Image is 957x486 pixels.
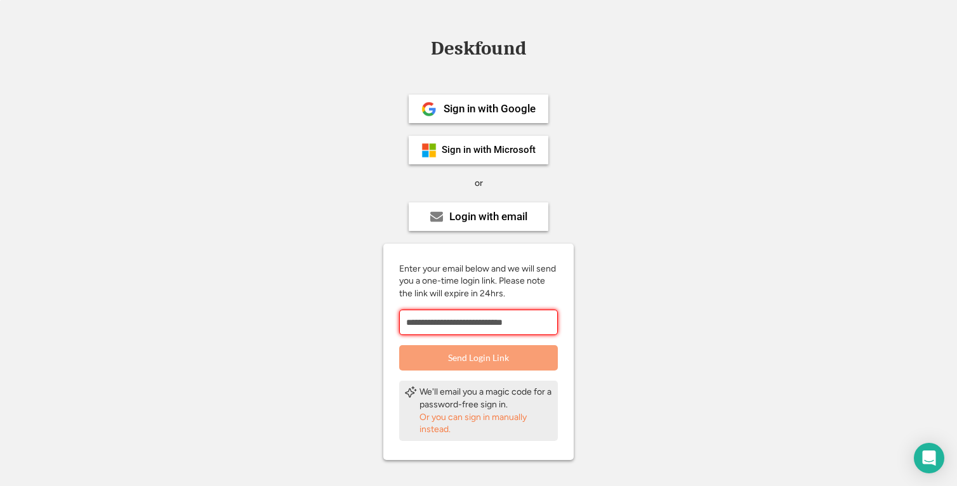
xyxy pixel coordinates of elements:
div: Or you can sign in manually instead. [419,411,553,436]
div: We'll email you a magic code for a password-free sign in. [419,386,553,410]
div: Login with email [449,211,527,222]
div: Sign in with Google [444,103,536,114]
div: Sign in with Microsoft [442,145,536,155]
div: Open Intercom Messenger [914,443,944,473]
div: or [475,177,483,190]
div: Enter your email below and we will send you a one-time login link. Please note the link will expi... [399,263,558,300]
button: Send Login Link [399,345,558,371]
div: Deskfound [425,39,532,58]
img: ms-symbollockup_mssymbol_19.png [421,143,437,158]
img: 1024px-Google__G__Logo.svg.png [421,102,437,117]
